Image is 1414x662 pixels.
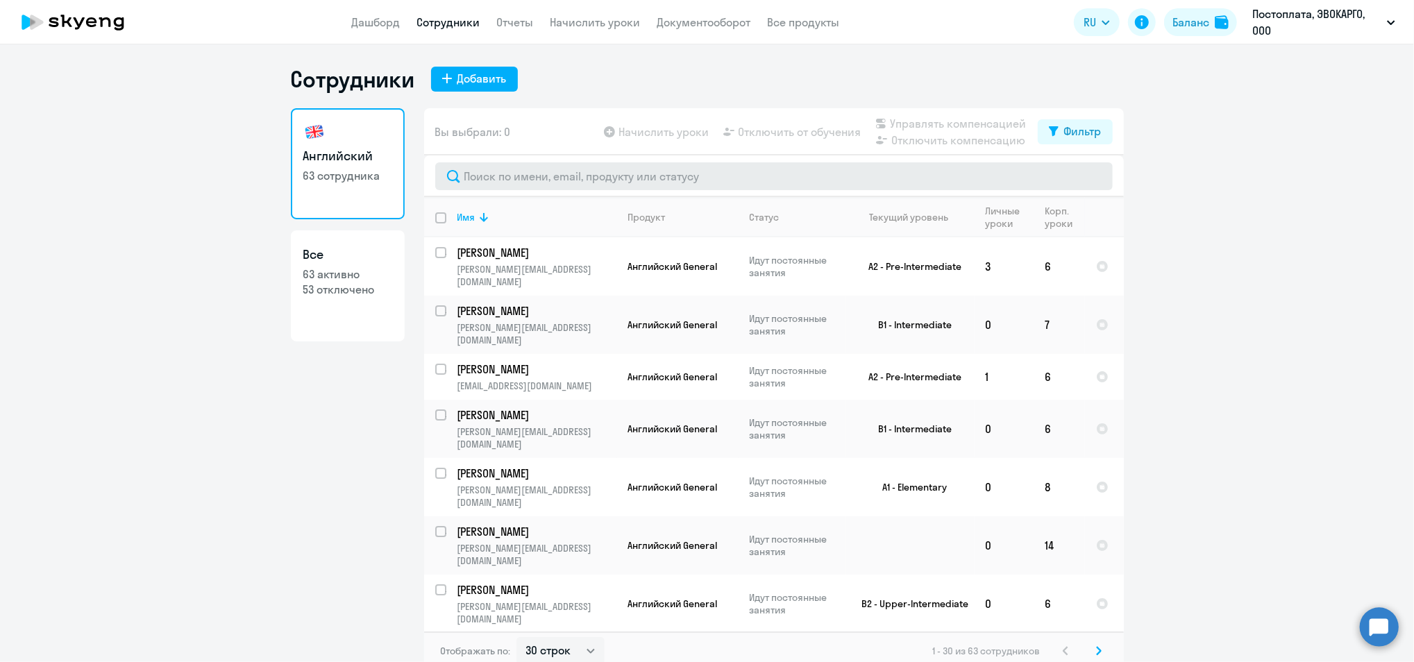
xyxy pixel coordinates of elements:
[845,458,975,516] td: A1 - Elementary
[1034,458,1085,516] td: 8
[628,539,718,552] span: Английский General
[845,575,975,633] td: B2 - Upper-Intermediate
[845,296,975,354] td: B1 - Intermediate
[750,312,845,337] p: Идут постоянные занятия
[628,319,718,331] span: Английский General
[628,211,738,223] div: Продукт
[441,645,511,657] span: Отображать по:
[750,254,845,279] p: Идут постоянные занятия
[933,645,1041,657] span: 1 - 30 из 63 сотрудников
[457,600,616,625] p: [PERSON_NAME][EMAIL_ADDRESS][DOMAIN_NAME]
[550,15,641,29] a: Начислить уроки
[457,407,614,423] p: [PERSON_NAME]
[975,296,1034,354] td: 0
[845,354,975,400] td: A2 - Pre-Intermediate
[628,260,718,273] span: Английский General
[750,364,845,389] p: Идут постоянные занятия
[845,237,975,296] td: A2 - Pre-Intermediate
[975,400,1034,458] td: 0
[457,542,616,567] p: [PERSON_NAME][EMAIL_ADDRESS][DOMAIN_NAME]
[975,458,1034,516] td: 0
[457,362,614,377] p: [PERSON_NAME]
[431,67,518,92] button: Добавить
[457,466,616,481] a: [PERSON_NAME]
[1034,575,1085,633] td: 6
[628,481,718,493] span: Английский General
[1045,205,1075,230] div: Корп. уроки
[1164,8,1237,36] button: Балансbalance
[457,70,507,87] div: Добавить
[986,205,1025,230] div: Личные уроки
[750,211,845,223] div: Статус
[457,245,616,260] a: [PERSON_NAME]
[457,303,616,319] a: [PERSON_NAME]
[975,516,1034,575] td: 0
[1252,6,1381,39] p: Постоплата, ЭВОКАРГО, ООО
[291,65,414,93] h1: Сотрудники
[457,582,614,597] p: [PERSON_NAME]
[457,466,614,481] p: [PERSON_NAME]
[628,423,718,435] span: Английский General
[857,211,974,223] div: Текущий уровень
[1245,6,1402,39] button: Постоплата, ЭВОКАРГО, ООО
[303,266,392,282] p: 63 активно
[1215,15,1229,29] img: balance
[303,168,392,183] p: 63 сотрудника
[1034,354,1085,400] td: 6
[457,263,616,288] p: [PERSON_NAME][EMAIL_ADDRESS][DOMAIN_NAME]
[975,575,1034,633] td: 0
[1038,119,1113,144] button: Фильтр
[457,211,475,223] div: Имя
[845,400,975,458] td: B1 - Intermediate
[768,15,840,29] a: Все продукты
[1084,14,1096,31] span: RU
[303,246,392,264] h3: Все
[497,15,534,29] a: Отчеты
[750,475,845,500] p: Идут постоянные занятия
[291,230,405,341] a: Все63 активно53 отключено
[1045,205,1084,230] div: Корп. уроки
[417,15,480,29] a: Сотрудники
[1172,14,1209,31] div: Баланс
[457,362,616,377] a: [PERSON_NAME]
[750,591,845,616] p: Идут постоянные занятия
[457,425,616,450] p: [PERSON_NAME][EMAIL_ADDRESS][DOMAIN_NAME]
[628,371,718,383] span: Английский General
[352,15,401,29] a: Дашборд
[303,282,392,297] p: 53 отключено
[750,533,845,558] p: Идут постоянные занятия
[1064,123,1102,139] div: Фильтр
[457,321,616,346] p: [PERSON_NAME][EMAIL_ADDRESS][DOMAIN_NAME]
[457,245,614,260] p: [PERSON_NAME]
[1034,237,1085,296] td: 6
[986,205,1034,230] div: Личные уроки
[291,108,405,219] a: Английский63 сотрудника
[869,211,948,223] div: Текущий уровень
[1034,400,1085,458] td: 6
[457,582,616,597] a: [PERSON_NAME]
[975,237,1034,296] td: 3
[457,380,616,392] p: [EMAIL_ADDRESS][DOMAIN_NAME]
[435,124,511,140] span: Вы выбрали: 0
[457,303,614,319] p: [PERSON_NAME]
[435,162,1113,190] input: Поиск по имени, email, продукту или статусу
[303,121,326,143] img: english
[457,484,616,509] p: [PERSON_NAME][EMAIL_ADDRESS][DOMAIN_NAME]
[457,524,614,539] p: [PERSON_NAME]
[975,354,1034,400] td: 1
[1034,296,1085,354] td: 7
[657,15,751,29] a: Документооборот
[457,524,616,539] a: [PERSON_NAME]
[628,597,718,610] span: Английский General
[1034,516,1085,575] td: 14
[750,211,780,223] div: Статус
[457,211,616,223] div: Имя
[750,416,845,441] p: Идут постоянные занятия
[1074,8,1120,36] button: RU
[457,407,616,423] a: [PERSON_NAME]
[303,147,392,165] h3: Английский
[628,211,666,223] div: Продукт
